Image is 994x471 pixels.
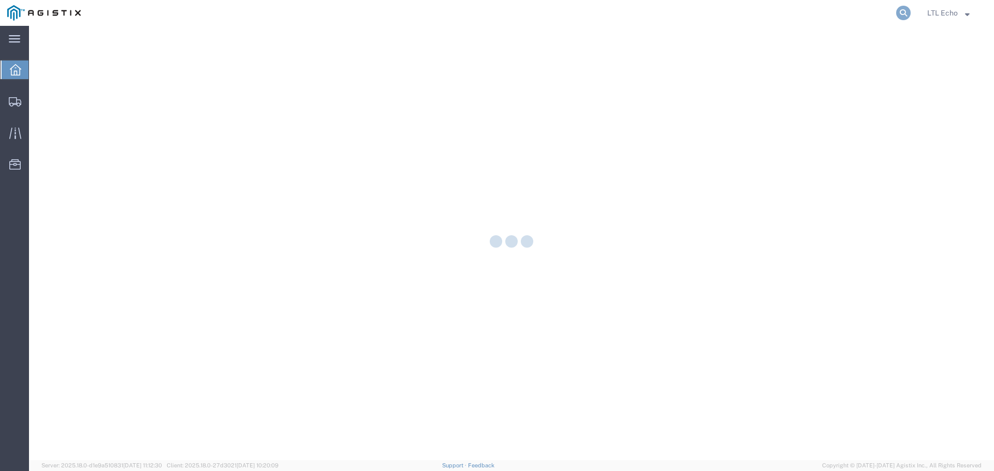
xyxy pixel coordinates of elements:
img: logo [7,5,81,21]
a: Feedback [468,462,494,468]
a: Support [442,462,468,468]
span: Client: 2025.18.0-27d3021 [167,462,279,468]
span: [DATE] 11:12:30 [123,462,162,468]
span: Server: 2025.18.0-d1e9a510831 [41,462,162,468]
span: LTL Echo [927,7,958,19]
button: LTL Echo [927,7,980,19]
span: Copyright © [DATE]-[DATE] Agistix Inc., All Rights Reserved [822,461,982,470]
span: [DATE] 10:20:09 [237,462,279,468]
